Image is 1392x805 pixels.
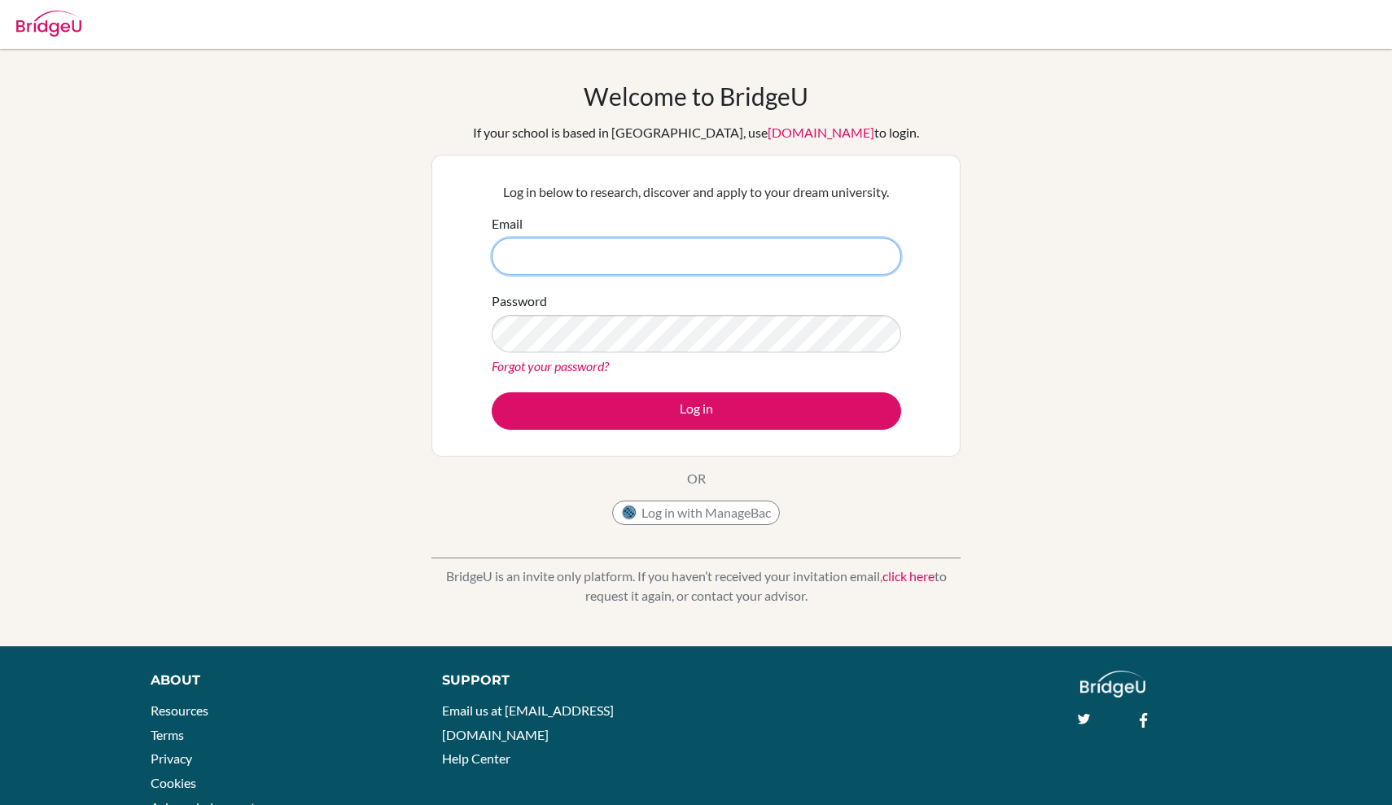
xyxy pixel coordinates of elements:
h1: Welcome to BridgeU [584,81,808,111]
label: Password [492,291,547,311]
button: Log in [492,392,901,430]
a: click here [882,568,935,584]
a: Email us at [EMAIL_ADDRESS][DOMAIN_NAME] [442,702,614,742]
div: If your school is based in [GEOGRAPHIC_DATA], use to login. [473,123,919,142]
label: Email [492,214,523,234]
a: [DOMAIN_NAME] [768,125,874,140]
a: Forgot your password? [492,358,609,374]
p: Log in below to research, discover and apply to your dream university. [492,182,901,202]
a: Terms [151,727,184,742]
a: Resources [151,702,208,718]
p: OR [687,469,706,488]
img: Bridge-U [16,11,81,37]
img: logo_white@2x-f4f0deed5e89b7ecb1c2cc34c3e3d731f90f0f143d5ea2071677605dd97b5244.png [1080,671,1146,698]
div: About [151,671,405,690]
a: Help Center [442,750,510,766]
div: Support [442,671,678,690]
button: Log in with ManageBac [612,501,780,525]
a: Privacy [151,750,192,766]
p: BridgeU is an invite only platform. If you haven’t received your invitation email, to request it ... [431,567,961,606]
a: Cookies [151,775,196,790]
